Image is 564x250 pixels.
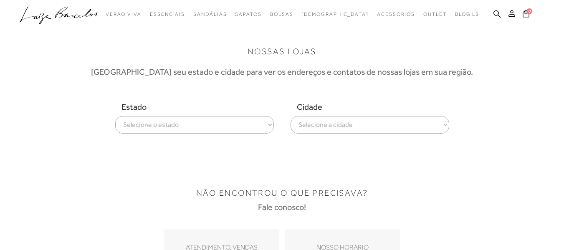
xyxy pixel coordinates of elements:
[115,102,274,112] span: Estado
[520,9,532,20] button: 0
[455,11,479,17] span: BLOG LB
[106,11,142,17] span: Verão Viva
[301,7,369,22] a: noSubCategoriesText
[258,202,306,212] h3: Fale conosco!
[91,67,473,77] h3: [GEOGRAPHIC_DATA] seu estado e cidade para ver os endereços e contatos de nossas lojas em sua reg...
[377,7,415,22] a: noSubCategoriesText
[526,8,532,14] span: 0
[196,188,368,198] h1: NÃO ENCONTROU O QUE PRECISAVA?
[193,7,227,22] a: noSubCategoriesText
[377,11,415,17] span: Acessórios
[270,11,293,17] span: Bolsas
[423,7,447,22] a: noSubCategoriesText
[150,7,185,22] a: noSubCategoriesText
[455,7,479,22] a: BLOG LB
[291,102,449,112] span: Cidade
[301,11,369,17] span: [DEMOGRAPHIC_DATA]
[193,11,227,17] span: Sandálias
[248,46,316,56] h1: NOSSAS LOJAS
[423,11,447,17] span: Outlet
[106,7,142,22] a: noSubCategoriesText
[150,11,185,17] span: Essenciais
[235,7,261,22] a: noSubCategoriesText
[235,11,261,17] span: Sapatos
[270,7,293,22] a: noSubCategoriesText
